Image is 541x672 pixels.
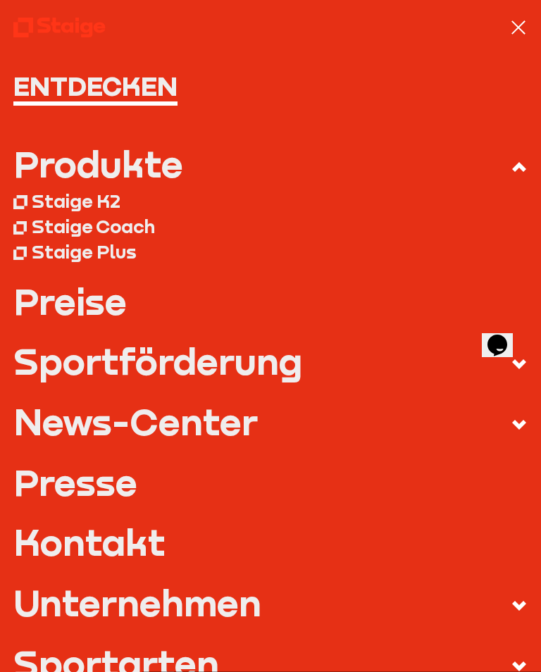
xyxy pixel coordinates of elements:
iframe: chat widget [482,315,527,357]
div: Staige Coach [32,215,155,237]
a: Staige K2 [13,188,527,213]
div: News-Center [13,404,258,440]
div: Staige Plus [32,240,137,263]
a: Preise [13,283,527,320]
div: Sportförderung [13,343,302,380]
div: Produkte [13,146,183,182]
div: Unternehmen [13,585,261,621]
a: Staige Plus [13,239,527,264]
a: Presse [13,464,527,501]
div: Staige K2 [32,189,120,212]
a: Staige Coach [13,213,527,239]
a: Kontakt [13,524,527,561]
